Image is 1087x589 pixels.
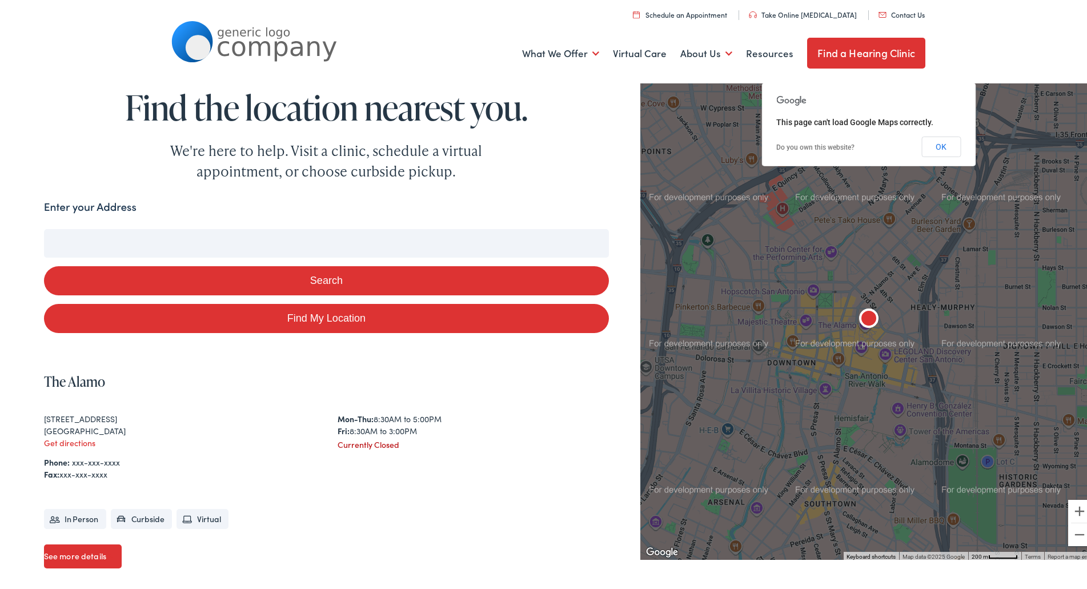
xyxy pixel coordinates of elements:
[746,30,793,72] a: Resources
[643,542,681,557] img: Google
[680,30,732,72] a: About Us
[44,466,59,477] strong: Fax:
[338,410,609,434] div: 8:30AM to 5:00PM 8:30AM to 3:00PM
[338,410,374,422] strong: Mon-Thu:
[44,466,609,478] div: xxx-xxx-xxxx
[44,434,95,446] a: Get directions
[776,141,855,149] a: Do you own this website?
[143,138,509,179] div: We're here to help. Visit a clinic, schedule a virtual appointment, or choose curbside pickup.
[44,369,105,388] a: The Alamo
[522,30,599,72] a: What We Offer
[72,454,120,465] a: xxx-xxx-xxxx
[44,226,609,255] input: Enter your address or zip code
[44,301,609,330] a: Find My Location
[1025,551,1041,557] a: Terms (opens in new tab)
[968,549,1021,557] button: Map Scale: 200 m per 48 pixels
[338,436,609,448] div: Currently Closed
[44,506,106,526] li: In Person
[44,542,122,566] a: See more details
[44,422,315,434] div: [GEOGRAPHIC_DATA]
[776,115,933,124] span: This page can't load Google Maps correctly.
[44,454,70,465] strong: Phone:
[807,35,925,66] a: Find a Hearing Clinic
[643,542,681,557] a: Open this area in Google Maps (opens a new window)
[338,422,350,434] strong: Fri:
[903,551,965,557] span: Map data ©2025 Google
[613,30,667,72] a: Virtual Care
[44,263,609,293] button: Search
[879,7,925,17] a: Contact Us
[44,410,315,422] div: [STREET_ADDRESS]
[972,551,988,557] span: 200 m
[847,550,896,558] button: Keyboard shortcuts
[855,303,883,331] div: The Alamo
[44,86,609,123] h1: Find the location nearest you.
[749,7,857,17] a: Take Online [MEDICAL_DATA]
[633,7,727,17] a: Schedule an Appointment
[921,134,961,154] button: OK
[111,506,173,526] li: Curbside
[44,196,137,213] label: Enter your Address
[879,9,887,15] img: utility icon
[749,9,757,15] img: utility icon
[177,506,228,526] li: Virtual
[633,8,640,15] img: utility icon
